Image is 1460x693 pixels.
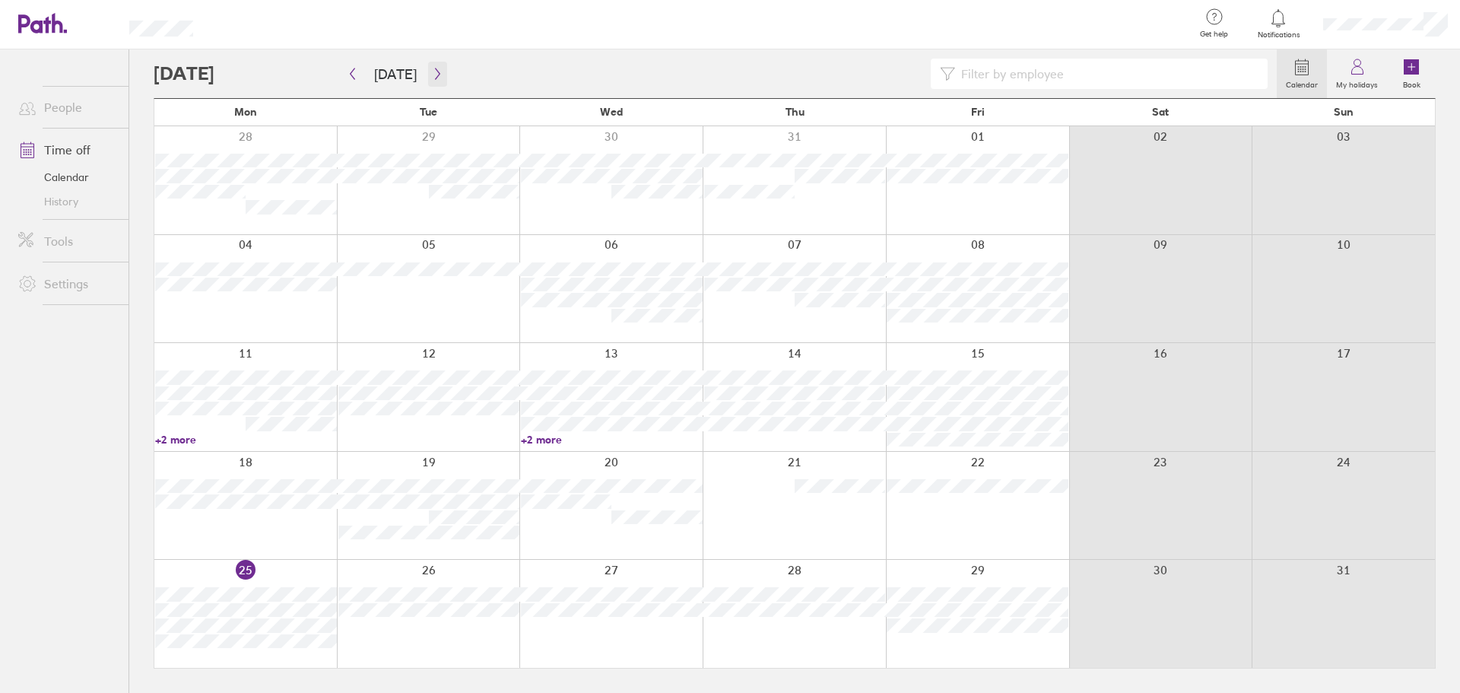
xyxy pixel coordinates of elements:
[420,106,437,118] span: Tue
[362,62,429,87] button: [DATE]
[1327,76,1387,90] label: My holidays
[1254,30,1303,40] span: Notifications
[955,59,1258,88] input: Filter by employee
[1394,76,1430,90] label: Book
[971,106,985,118] span: Fri
[155,433,337,447] a: +2 more
[1334,106,1354,118] span: Sun
[6,189,129,214] a: History
[1387,49,1436,98] a: Book
[521,433,703,447] a: +2 more
[234,106,257,118] span: Mon
[6,135,129,165] a: Time off
[6,92,129,122] a: People
[1254,8,1303,40] a: Notifications
[6,269,129,299] a: Settings
[1152,106,1169,118] span: Sat
[600,106,623,118] span: Wed
[6,226,129,256] a: Tools
[1189,30,1239,39] span: Get help
[786,106,805,118] span: Thu
[6,165,129,189] a: Calendar
[1277,49,1327,98] a: Calendar
[1327,49,1387,98] a: My holidays
[1277,76,1327,90] label: Calendar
